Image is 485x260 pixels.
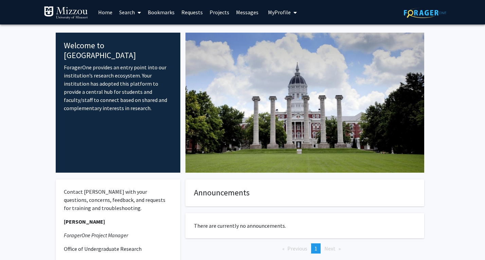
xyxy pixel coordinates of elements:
h4: Welcome to [GEOGRAPHIC_DATA] [64,41,172,60]
p: Office of Undergraduate Research [64,245,172,253]
span: My Profile [268,9,291,16]
img: Cover Image [185,33,424,173]
span: Next [324,245,336,252]
iframe: Chat [5,229,29,255]
img: ForagerOne Logo [404,7,446,18]
span: 1 [315,245,317,252]
p: Contact [PERSON_NAME] with your questions, concerns, feedback, and requests for training and trou... [64,188,172,212]
a: Projects [206,0,233,24]
a: Home [95,0,116,24]
p: ForagerOne provides an entry point into our institution’s research ecosystem. Your institution ha... [64,63,172,112]
a: Requests [178,0,206,24]
span: Previous [287,245,307,252]
a: Bookmarks [144,0,178,24]
em: ForagerOne Project Manager [64,232,128,239]
a: Messages [233,0,262,24]
p: There are currently no announcements. [194,222,416,230]
a: Search [116,0,144,24]
h4: Announcements [194,188,416,198]
ul: Pagination [185,243,424,254]
strong: [PERSON_NAME] [64,218,105,225]
img: University of Missouri Logo [44,6,88,20]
